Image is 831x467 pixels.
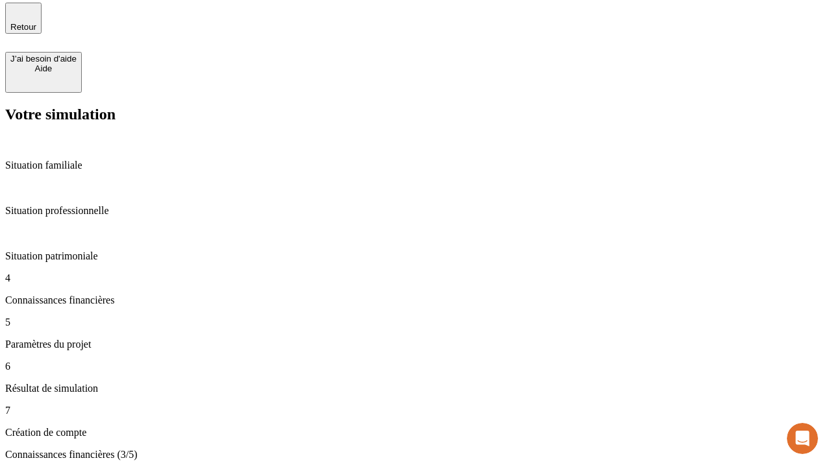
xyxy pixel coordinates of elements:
div: Aide [10,64,77,73]
p: 6 [5,361,826,372]
div: Vous avez besoin d’aide ? [14,11,319,21]
p: Situation professionnelle [5,205,826,217]
p: Création de compte [5,427,826,438]
p: 4 [5,272,826,284]
p: 5 [5,317,826,328]
p: 7 [5,405,826,416]
h2: Votre simulation [5,106,826,123]
p: Connaissances financières (3/5) [5,449,826,461]
span: Retour [10,22,36,32]
iframe: Intercom live chat [787,423,818,454]
div: Ouvrir le Messenger Intercom [5,5,358,41]
p: Situation familiale [5,160,826,171]
p: Paramètres du projet [5,339,826,350]
p: Connaissances financières [5,294,826,306]
p: Situation patrimoniale [5,250,826,262]
div: L’équipe répond généralement dans un délai de quelques minutes. [14,21,319,35]
p: Résultat de simulation [5,383,826,394]
div: J’ai besoin d'aide [10,54,77,64]
button: Retour [5,3,42,34]
button: J’ai besoin d'aideAide [5,52,82,93]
